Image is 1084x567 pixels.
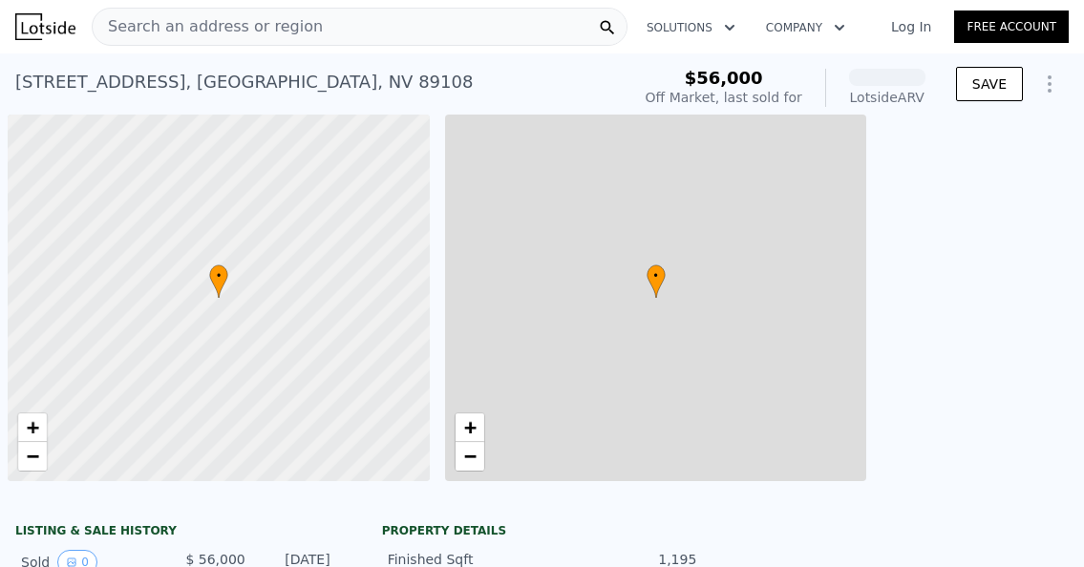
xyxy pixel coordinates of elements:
span: + [27,415,39,439]
span: $ 56,000 [185,552,244,567]
button: Solutions [631,10,751,45]
a: Zoom out [456,442,484,471]
span: + [463,415,476,439]
span: $56,000 [685,68,763,88]
span: • [647,267,666,284]
span: • [209,267,228,284]
a: Zoom in [456,413,484,442]
a: Log In [868,17,954,36]
div: [STREET_ADDRESS] , [GEOGRAPHIC_DATA] , NV 89108 [15,69,473,95]
div: Lotside ARV [849,88,925,107]
a: Free Account [954,10,1069,43]
a: Zoom in [18,413,47,442]
div: Property details [382,523,703,538]
div: • [647,264,666,298]
div: Off Market, last sold for [646,88,802,107]
a: Zoom out [18,442,47,471]
div: • [209,264,228,298]
div: LISTING & SALE HISTORY [15,523,336,542]
span: − [27,444,39,468]
button: Company [751,10,861,45]
button: SAVE [956,67,1023,101]
span: Search an address or region [93,15,323,38]
span: − [463,444,476,468]
img: Lotside [15,13,75,40]
button: Show Options [1031,65,1069,103]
